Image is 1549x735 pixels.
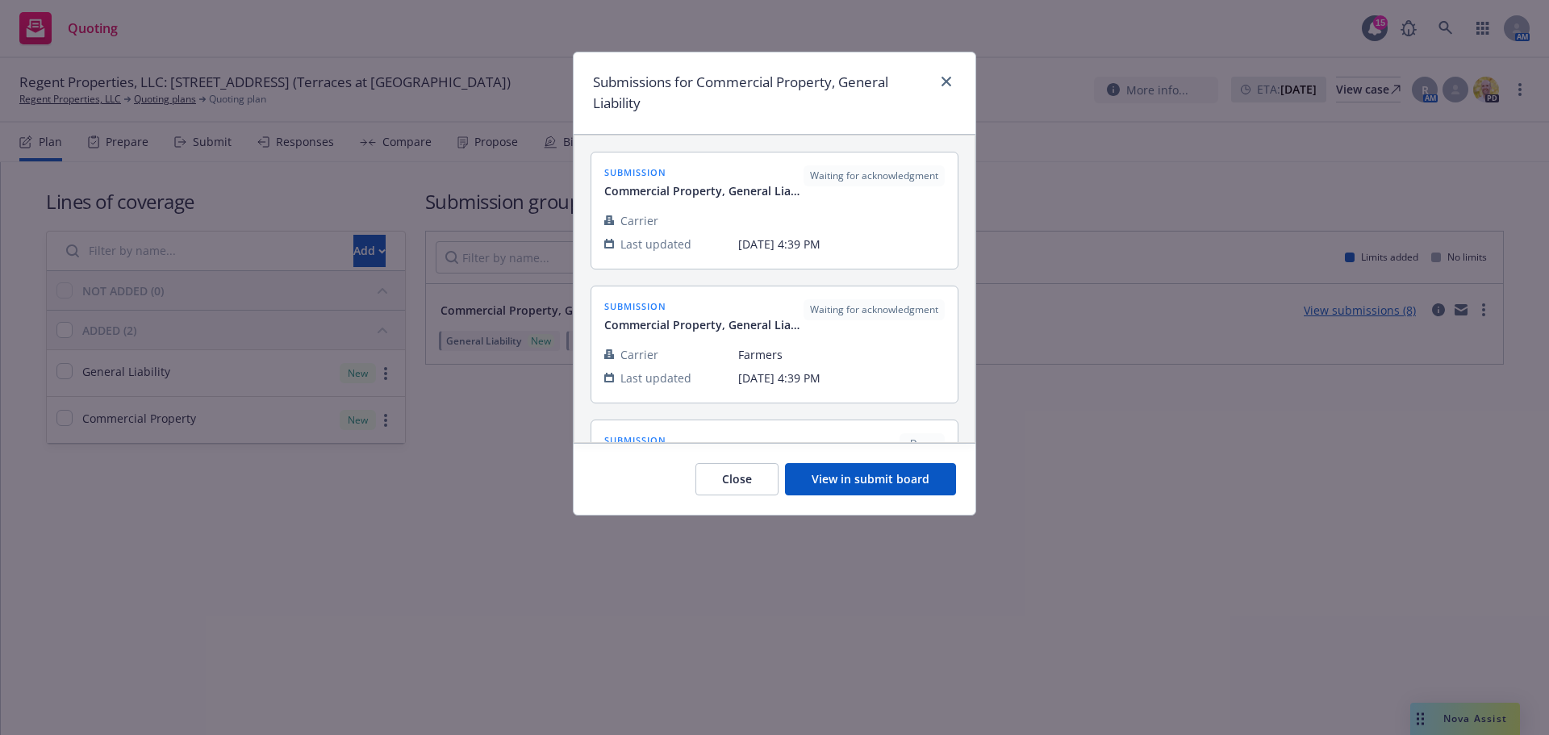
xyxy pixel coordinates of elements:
[604,165,804,179] span: submission
[604,182,804,199] span: Commercial Property, General Liability
[604,433,819,447] span: submission
[738,236,945,253] span: [DATE] 4:39 PM
[620,346,658,363] span: Carrier
[695,463,779,495] button: Close
[593,72,930,115] h1: Submissions for Commercial Property, General Liability
[785,463,956,495] button: View in submit board
[810,169,938,183] span: Waiting for acknowledgment
[604,316,804,333] span: Commercial Property, General Liability
[620,212,658,229] span: Carrier
[738,370,945,386] span: [DATE] 4:39 PM
[738,346,945,363] span: Farmers
[620,236,691,253] span: Last updated
[937,72,956,91] a: close
[810,303,938,317] span: Waiting for acknowledgment
[604,299,804,313] span: submission
[620,370,691,386] span: Last updated
[906,436,938,451] span: Done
